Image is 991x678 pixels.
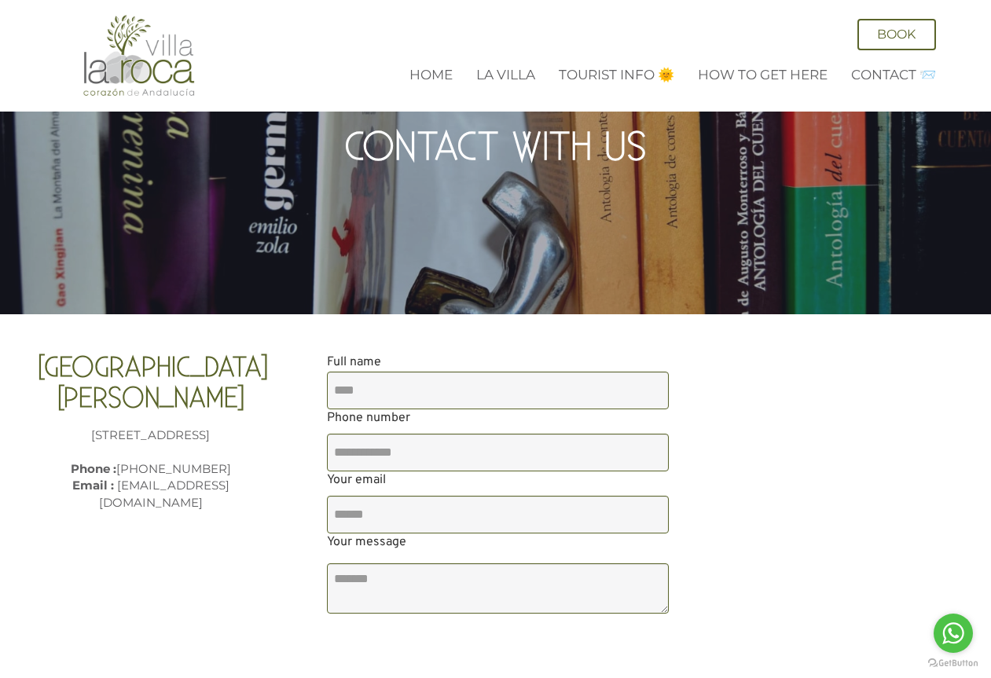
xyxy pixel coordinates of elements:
[72,478,114,493] strong: Email :
[71,461,116,476] strong: Phone :
[928,658,978,667] a: Go to GetButton.io website
[327,354,381,372] label: Full name
[851,67,936,82] a: Contact 📨
[38,427,264,443] p: [STREET_ADDRESS]
[80,14,198,97] img: Villa La Roca - A fusion of modern and classical Andalucian architecture
[327,533,406,552] label: Your message
[409,67,453,82] a: Home
[559,67,674,82] a: Tourist Info 🌞
[327,409,410,427] label: Phone number
[38,477,264,511] p: [EMAIL_ADDRESS][DOMAIN_NAME]
[38,354,264,414] h2: [GEOGRAPHIC_DATA][PERSON_NAME]
[38,460,264,477] p: [PHONE_NUMBER]
[476,67,535,82] a: La Villa
[934,614,973,653] a: Go to whatsapp
[857,19,936,50] a: Book
[327,471,386,489] label: Your email
[344,126,647,170] h1: Contact with us
[698,67,828,82] a: How to get here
